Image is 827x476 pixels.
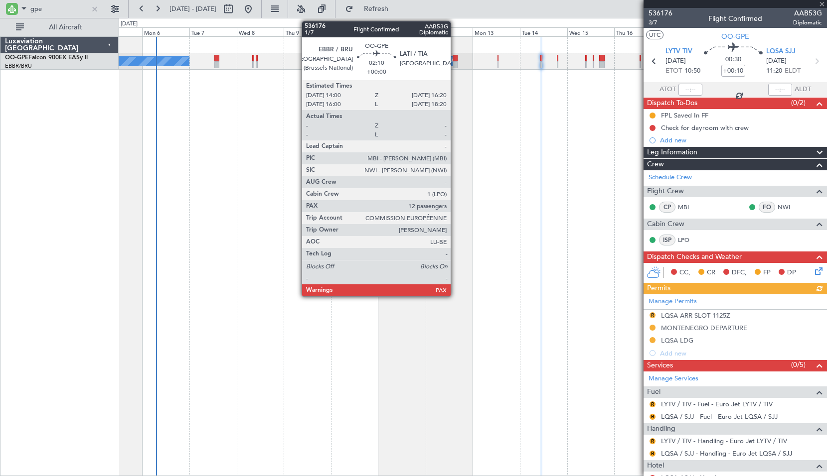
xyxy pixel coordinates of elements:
[340,1,400,17] button: Refresh
[660,85,676,95] span: ATOT
[661,437,787,445] a: LYTV / TIV - Handling - Euro Jet LYTV / TIV
[661,400,773,408] a: LYTV / TIV - Fuel - Euro Jet LYTV / TIV
[659,235,675,245] div: ISP
[665,66,682,76] span: ETOT
[520,27,567,36] div: Tue 14
[766,66,782,76] span: 11:20
[785,66,801,76] span: ELDT
[95,27,143,36] div: Sun 5
[5,55,28,61] span: OO-GPE
[707,268,715,278] span: CR
[650,414,656,420] button: R
[650,401,656,407] button: R
[759,202,775,213] div: FO
[721,31,749,42] span: OO-GPE
[426,27,473,36] div: Sun 12
[647,251,742,263] span: Dispatch Checks and Weather
[189,27,237,36] div: Tue 7
[787,268,796,278] span: DP
[778,203,800,212] a: NWI
[647,186,684,197] span: Flight Crew
[30,1,88,16] input: A/C (Reg. or Type)
[708,13,762,24] div: Flight Confirmed
[647,460,664,472] span: Hotel
[473,27,520,36] div: Mon 13
[678,236,700,244] a: LPO
[647,360,673,371] span: Services
[793,8,822,18] span: AAB53G
[791,98,806,108] span: (0/2)
[5,55,88,61] a: OO-GPEFalcon 900EX EASy II
[567,27,615,36] div: Wed 15
[661,111,708,119] div: FPL Saved In FF
[665,56,686,66] span: [DATE]
[647,423,675,435] span: Handling
[647,159,664,170] span: Crew
[142,27,189,36] div: Mon 6
[732,268,747,278] span: DFC,
[26,24,105,31] span: All Aircraft
[649,8,672,18] span: 536176
[649,173,692,183] a: Schedule Crew
[284,27,331,36] div: Thu 9
[660,136,822,144] div: Add new
[795,85,811,95] span: ALDT
[661,412,778,421] a: LQSA / SJJ - Fuel - Euro Jet LQSA / SJJ
[378,27,426,36] div: Sat 11
[661,449,792,458] a: LQSA / SJJ - Handling - Euro Jet LQSA / SJJ
[614,27,662,36] div: Thu 16
[647,386,661,398] span: Fuel
[647,98,697,109] span: Dispatch To-Dos
[661,123,749,132] div: Check for dayroom with crew
[793,18,822,27] span: Diplomatic
[679,268,690,278] span: CC,
[647,147,697,158] span: Leg Information
[331,27,378,36] div: Fri 10
[766,56,787,66] span: [DATE]
[684,66,700,76] span: 10:50
[763,268,771,278] span: FP
[650,451,656,457] button: R
[665,47,692,57] span: LYTV TIV
[355,5,397,12] span: Refresh
[791,359,806,370] span: (0/5)
[646,30,663,39] button: UTC
[169,4,216,13] span: [DATE] - [DATE]
[5,62,32,70] a: EBBR/BRU
[649,374,698,384] a: Manage Services
[649,18,672,27] span: 3/7
[647,219,684,230] span: Cabin Crew
[11,19,108,35] button: All Aircraft
[237,27,284,36] div: Wed 8
[121,20,138,28] div: [DATE]
[650,438,656,444] button: R
[766,47,796,57] span: LQSA SJJ
[381,54,548,69] div: No Crew [GEOGRAPHIC_DATA] ([GEOGRAPHIC_DATA] National)
[725,55,741,65] span: 00:30
[659,202,675,213] div: CP
[678,203,700,212] a: MBI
